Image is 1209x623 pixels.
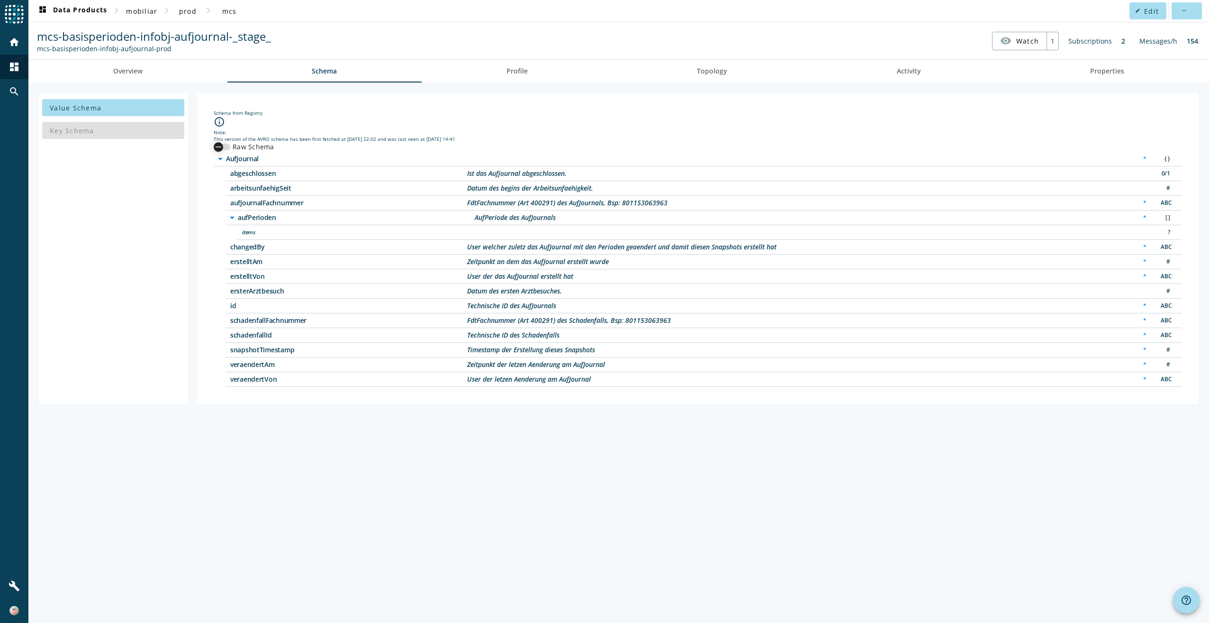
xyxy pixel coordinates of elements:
[230,185,467,192] span: /arbeitsunfaehigSeit
[1138,242,1151,252] div: Required
[1181,8,1186,13] mat-icon: more_horiz
[467,258,609,265] div: Description
[475,214,556,221] div: Description
[1138,345,1151,355] div: Required
[113,68,143,74] span: Overview
[214,116,225,128] i: info_outline
[230,376,467,383] span: /veraendertVon
[230,273,467,280] span: /erstelltVon
[1090,68,1124,74] span: Properties
[230,170,467,177] span: /abgeschlossen
[50,103,101,112] span: Value Schema
[897,68,921,74] span: Activity
[215,153,226,165] i: arrow_drop_down
[467,185,593,192] div: Description
[1144,7,1159,16] span: Edit
[222,7,237,16] span: mcs
[37,28,271,44] span: mcs-basisperioden-infobj-aufjournal-_stage_
[238,214,475,221] span: /aufPerioden
[1156,360,1175,370] div: Number
[1156,375,1175,385] div: String
[214,136,1182,142] div: This version of the AVRO schema has been first fetched at [DATE] 22:02 and was last seen at [DATE...
[1064,32,1117,50] div: Subscriptions
[1156,154,1175,164] div: Object
[467,200,668,206] div: Description
[9,606,19,615] img: 2f3eda399f5d7602a4d0dfd529928f81
[179,7,197,16] span: prod
[1138,301,1151,311] div: Required
[230,200,467,206] span: /aufJournalFachnummer
[1000,35,1011,46] mat-icon: visibility
[126,7,157,16] span: mobiliar
[1156,228,1175,238] div: Unknown
[1182,32,1203,50] div: 154
[1156,213,1175,223] div: Array
[230,347,467,353] span: /snapshotTimestamp
[203,5,214,16] mat-icon: chevron_right
[230,244,467,250] span: /changedBy
[1016,33,1039,49] span: Watch
[231,142,274,152] label: Raw Schema
[1156,301,1175,311] div: String
[467,244,776,250] div: Description
[992,32,1047,49] button: Watch
[161,5,172,16] mat-icon: chevron_right
[467,317,671,324] div: Description
[214,2,244,19] button: mcs
[1138,316,1151,326] div: Required
[1156,169,1175,179] div: Boolean
[9,37,20,48] mat-icon: home
[1156,257,1175,267] div: Number
[1181,595,1192,606] mat-icon: help_outline
[1138,272,1151,282] div: Required
[1138,257,1151,267] div: Required
[1138,360,1151,370] div: Required
[172,2,203,19] button: prod
[230,258,467,265] span: /erstelltAm
[230,332,467,339] span: /schadenfallId
[467,273,573,280] div: Description
[697,68,727,74] span: Topology
[214,110,1182,116] div: Schema from Registry
[1138,154,1151,164] div: Required
[1047,32,1058,50] div: 1
[230,361,467,368] span: /veraendertAm
[1156,330,1175,340] div: String
[467,376,591,383] div: Description
[1156,286,1175,296] div: Number
[467,302,556,309] div: Description
[214,129,1182,136] div: Note:
[467,361,605,368] div: Description
[5,5,24,24] img: spoud-logo.svg
[37,44,271,53] div: Kafka Topic: mcs-basisperioden-infobj-aufjournal-prod
[1135,8,1140,13] mat-icon: edit
[467,288,562,294] div: Description
[42,99,184,116] button: Value Schema
[1129,2,1166,19] button: Edit
[226,212,238,223] i: arrow_drop_down
[37,5,48,17] mat-icon: dashboard
[1138,375,1151,385] div: Required
[242,229,479,236] span: /aufPerioden/items
[9,580,20,592] mat-icon: build
[1135,32,1182,50] div: Messages/h
[1156,242,1175,252] div: String
[230,302,467,309] span: /id
[9,86,20,97] mat-icon: search
[1156,345,1175,355] div: Number
[122,2,161,19] button: mobiliar
[467,347,595,353] div: Description
[1156,183,1175,193] div: Number
[1138,198,1151,208] div: Required
[1156,272,1175,282] div: String
[1138,330,1151,340] div: Required
[1156,198,1175,208] div: String
[226,156,463,162] span: /
[37,5,107,17] span: Data Products
[1156,316,1175,326] div: String
[33,2,111,19] button: Data Products
[230,317,467,324] span: /schadenfallFachnummer
[1138,213,1151,223] div: Required
[111,5,122,16] mat-icon: chevron_right
[467,332,559,339] div: Description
